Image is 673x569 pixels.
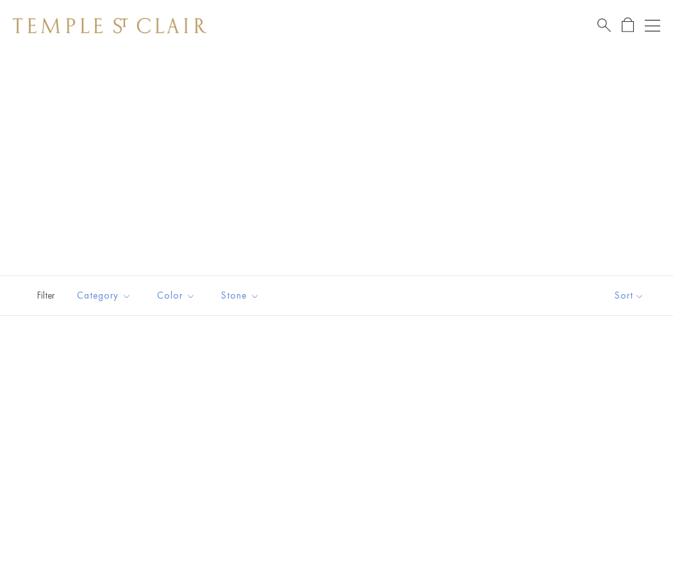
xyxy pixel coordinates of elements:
[67,281,141,310] button: Category
[147,281,205,310] button: Color
[151,288,205,304] span: Color
[71,288,141,304] span: Category
[597,17,611,33] a: Search
[586,276,673,315] button: Show sort by
[13,18,206,33] img: Temple St. Clair
[622,17,634,33] a: Open Shopping Bag
[215,288,269,304] span: Stone
[645,18,660,33] button: Open navigation
[212,281,269,310] button: Stone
